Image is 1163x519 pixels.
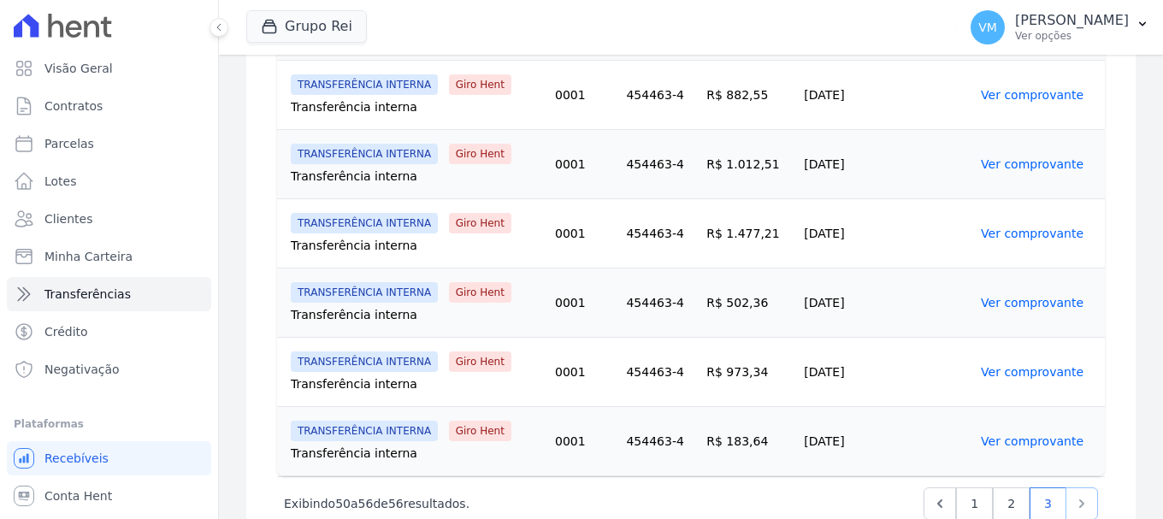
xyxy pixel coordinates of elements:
[700,129,797,198] td: R$ 1.012,51
[7,127,211,161] a: Parcelas
[291,375,541,392] div: Transferência interna
[700,60,797,129] td: R$ 882,55
[7,239,211,274] a: Minha Carteira
[619,129,700,198] td: 454463-4
[619,337,700,406] td: 454463-4
[548,406,619,475] td: 0001
[44,323,88,340] span: Crédito
[291,74,438,95] span: TRANSFERÊNCIA INTERNA
[291,421,438,441] span: TRANSFERÊNCIA INTERNA
[335,497,351,510] span: 50
[981,157,1083,171] a: Ver comprovante
[291,168,541,185] div: Transferência interna
[981,88,1083,102] a: Ver comprovante
[291,282,438,303] span: TRANSFERÊNCIA INTERNA
[291,306,541,323] div: Transferência interna
[44,487,112,504] span: Conta Hent
[7,89,211,123] a: Contratos
[284,495,469,512] p: Exibindo a de resultados.
[548,129,619,198] td: 0001
[449,74,511,95] span: Giro Hent
[548,337,619,406] td: 0001
[797,60,974,129] td: [DATE]
[291,98,541,115] div: Transferência interna
[700,268,797,337] td: R$ 502,36
[548,198,619,268] td: 0001
[981,365,1083,379] a: Ver comprovante
[7,277,211,311] a: Transferências
[7,441,211,475] a: Recebíveis
[7,315,211,349] a: Crédito
[246,10,367,43] button: Grupo Rei
[44,135,94,152] span: Parcelas
[7,202,211,236] a: Clientes
[291,213,438,233] span: TRANSFERÊNCIA INTERNA
[981,227,1083,240] a: Ver comprovante
[978,21,997,33] span: VM
[981,434,1083,448] a: Ver comprovante
[957,3,1163,51] button: VM [PERSON_NAME] Ver opções
[291,144,438,164] span: TRANSFERÊNCIA INTERNA
[700,198,797,268] td: R$ 1.477,21
[291,237,541,254] div: Transferência interna
[14,414,204,434] div: Plataformas
[7,51,211,86] a: Visão Geral
[449,144,511,164] span: Giro Hent
[388,497,404,510] span: 56
[797,198,974,268] td: [DATE]
[1015,12,1129,29] p: [PERSON_NAME]
[548,268,619,337] td: 0001
[449,351,511,372] span: Giro Hent
[449,421,511,441] span: Giro Hent
[44,173,77,190] span: Lotes
[44,248,133,265] span: Minha Carteira
[797,129,974,198] td: [DATE]
[291,445,541,462] div: Transferência interna
[797,268,974,337] td: [DATE]
[548,60,619,129] td: 0001
[1015,29,1129,43] p: Ver opções
[619,198,700,268] td: 454463-4
[44,286,131,303] span: Transferências
[619,268,700,337] td: 454463-4
[619,406,700,475] td: 454463-4
[700,337,797,406] td: R$ 973,34
[44,60,113,77] span: Visão Geral
[700,406,797,475] td: R$ 183,64
[7,164,211,198] a: Lotes
[981,296,1083,310] a: Ver comprovante
[797,406,974,475] td: [DATE]
[44,97,103,115] span: Contratos
[449,213,511,233] span: Giro Hent
[449,282,511,303] span: Giro Hent
[797,337,974,406] td: [DATE]
[44,361,120,378] span: Negativação
[7,479,211,513] a: Conta Hent
[619,60,700,129] td: 454463-4
[44,210,92,227] span: Clientes
[7,352,211,386] a: Negativação
[291,351,438,372] span: TRANSFERÊNCIA INTERNA
[358,497,374,510] span: 56
[44,450,109,467] span: Recebíveis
